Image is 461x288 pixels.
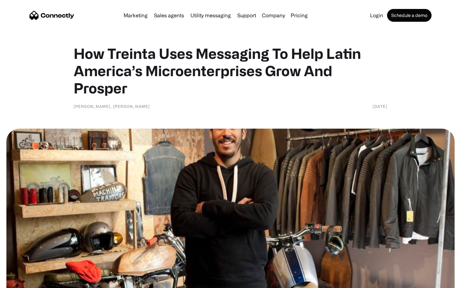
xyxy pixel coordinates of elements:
a: Marketing [121,13,150,18]
a: Sales agents [151,13,187,18]
a: Login [368,13,386,18]
div: Company [262,11,285,20]
a: Pricing [288,13,310,18]
a: Support [235,13,259,18]
h1: How Treinta Uses Messaging To Help Latin America’s Microenterprises Grow And Prosper [74,45,387,97]
div: [PERSON_NAME], [PERSON_NAME] [74,103,150,109]
a: Utility messaging [188,13,233,18]
aside: Language selected: English [6,277,38,286]
ul: Language list [13,277,38,286]
div: [DATE] [373,103,387,109]
a: Schedule a demo [387,9,432,22]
